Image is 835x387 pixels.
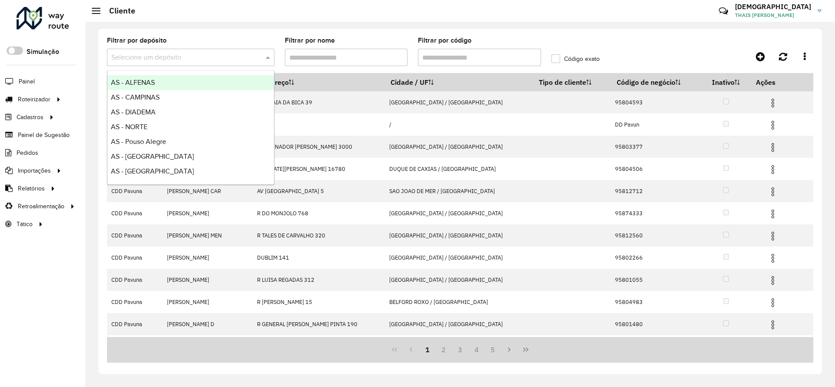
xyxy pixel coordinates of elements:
td: 95804983 [611,291,702,313]
th: Endereço [253,73,385,91]
span: Roteirizador [18,95,50,104]
td: 9 - Difícil acesso [533,335,611,357]
td: SAO JOAO DE MER / [GEOGRAPHIC_DATA] [385,180,533,202]
td: R GENERAL [PERSON_NAME] PINTA 190 [253,313,385,335]
td: 95801055 [611,269,702,291]
button: 3 [452,341,468,358]
td: CDD Pavuna [107,247,162,269]
td: 95820674 [611,335,702,357]
span: Tático [17,220,33,229]
span: AS - [GEOGRAPHIC_DATA] [111,153,194,160]
button: Last Page [518,341,534,358]
td: BELFORD ROXO / [GEOGRAPHIC_DATA] [385,291,533,313]
span: Retroalimentação [18,202,64,211]
td: CDD Pavuna [107,291,162,313]
th: Cidade / UF [385,73,533,91]
td: R DO MONJOLO 768 [253,202,385,224]
button: Next Page [501,341,518,358]
td: 95801480 [611,313,702,335]
span: AS - Pouso Alegre [111,138,166,145]
td: AVN SENADOR [PERSON_NAME] 3000 [253,136,385,158]
td: 95812560 [611,224,702,247]
td: DUBLIM 141 [253,247,385,269]
td: [US_STATE][PERSON_NAME] 16780 [253,158,385,180]
td: [PERSON_NAME] [162,335,253,357]
td: [PERSON_NAME] [162,269,253,291]
td: [GEOGRAPHIC_DATA] / [GEOGRAPHIC_DATA] [385,269,533,291]
label: Simulação [27,47,59,57]
button: 5 [485,341,501,358]
td: [GEOGRAPHIC_DATA] / [GEOGRAPHIC_DATA] [385,91,533,113]
span: Pedidos [17,148,38,157]
span: THAIS [PERSON_NAME] [735,11,811,19]
ng-dropdown-panel: Options list [107,70,274,185]
h2: Cliente [100,6,135,16]
td: CDD Pavuna [107,180,162,202]
td: [GEOGRAPHIC_DATA] / [GEOGRAPHIC_DATA] [385,202,533,224]
td: R [PERSON_NAME] 15 [253,291,385,313]
td: 95804593 [611,91,702,113]
a: Contato Rápido [714,2,733,20]
td: [PERSON_NAME] [162,247,253,269]
span: Cadastros [17,113,43,122]
td: 95874333 [611,202,702,224]
td: AV [GEOGRAPHIC_DATA] 5 [253,180,385,202]
span: AS - DIADEMA [111,108,156,116]
td: 95803377 [611,136,702,158]
td: PR PRAIA DA BICA 39 [253,91,385,113]
td: [PERSON_NAME] MEN [162,224,253,247]
label: Filtrar por depósito [107,35,167,46]
span: AS - [GEOGRAPHIC_DATA] [111,167,194,175]
td: R TALES DE CARVALHO 320 [253,224,385,247]
span: Importações [18,166,51,175]
th: Tipo de cliente [533,73,611,91]
th: Inativo [702,73,750,91]
td: CDD Pavuna [107,313,162,335]
td: [PERSON_NAME] D [162,313,253,335]
td: CDD Pavuna [107,269,162,291]
td: CDD Pavuna [107,202,162,224]
td: 95804506 [611,158,702,180]
td: [GEOGRAPHIC_DATA] / [GEOGRAPHIC_DATA] [385,313,533,335]
th: Código de negócio [611,73,702,91]
td: 95802266 [611,247,702,269]
label: Filtrar por código [418,35,471,46]
td: 95812712 [611,180,702,202]
h3: [DEMOGRAPHIC_DATA] [735,3,811,11]
td: [PERSON_NAME] [162,291,253,313]
span: AS - NORTE [111,123,147,130]
td: / [385,113,533,136]
td: CDD Pavuna [107,224,162,247]
td: CDD Pavuna [107,335,162,357]
label: Filtrar por nome [285,35,335,46]
td: R OLARIA 25 [253,335,385,357]
td: [GEOGRAPHIC_DATA] / [GEOGRAPHIC_DATA] [385,335,533,357]
td: [GEOGRAPHIC_DATA] / [GEOGRAPHIC_DATA] [385,136,533,158]
span: Painel de Sugestão [18,130,70,140]
td: [GEOGRAPHIC_DATA] / [GEOGRAPHIC_DATA] [385,247,533,269]
label: Código exato [551,54,600,63]
td: [PERSON_NAME] [162,202,253,224]
th: Ações [750,73,802,91]
span: Painel [19,77,35,86]
td: [PERSON_NAME] CAR [162,180,253,202]
td: [GEOGRAPHIC_DATA] / [GEOGRAPHIC_DATA] [385,224,533,247]
span: AS - CAMPINAS [111,93,160,101]
button: 2 [435,341,452,358]
td: R LUISA REGADAS 312 [253,269,385,291]
td: DD Pavun [611,113,702,136]
button: 1 [419,341,436,358]
button: 4 [468,341,485,358]
span: AS - ALFENAS [111,79,155,86]
span: Relatórios [18,184,45,193]
td: DUQUE DE CAXIAS / [GEOGRAPHIC_DATA] [385,158,533,180]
